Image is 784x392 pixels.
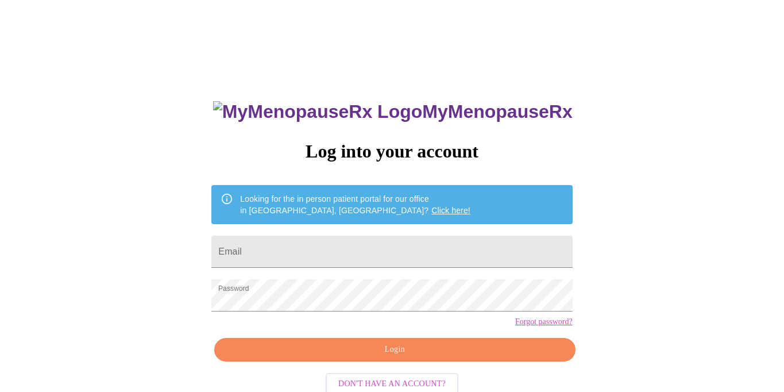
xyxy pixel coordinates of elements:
span: Don't have an account? [338,377,446,391]
button: Login [214,338,575,362]
a: Forgot password? [515,317,573,326]
span: Login [227,343,562,357]
div: Looking for the in person patient portal for our office in [GEOGRAPHIC_DATA], [GEOGRAPHIC_DATA]? [240,189,470,221]
h3: MyMenopauseRx [213,101,573,122]
a: Click here! [431,206,470,215]
h3: Log into your account [211,141,572,162]
img: MyMenopauseRx Logo [213,101,422,122]
a: Don't have an account? [323,378,461,388]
